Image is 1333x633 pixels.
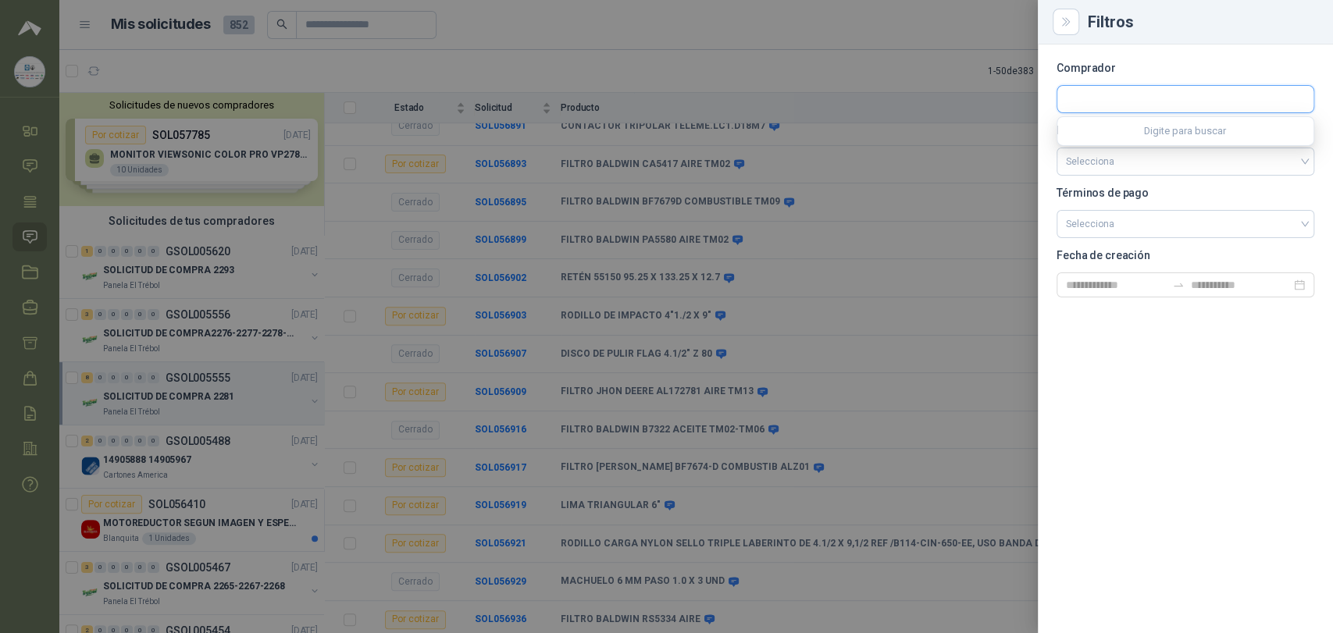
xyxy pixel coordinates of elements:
p: Fecha de creación [1057,251,1314,260]
div: Filtros [1088,14,1314,30]
button: Close [1057,12,1075,31]
span: to [1172,279,1185,291]
p: Términos de pago [1057,188,1314,197]
p: Comprador [1057,63,1314,73]
div: Digite para buscar [1057,117,1313,145]
span: swap-right [1172,279,1185,291]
